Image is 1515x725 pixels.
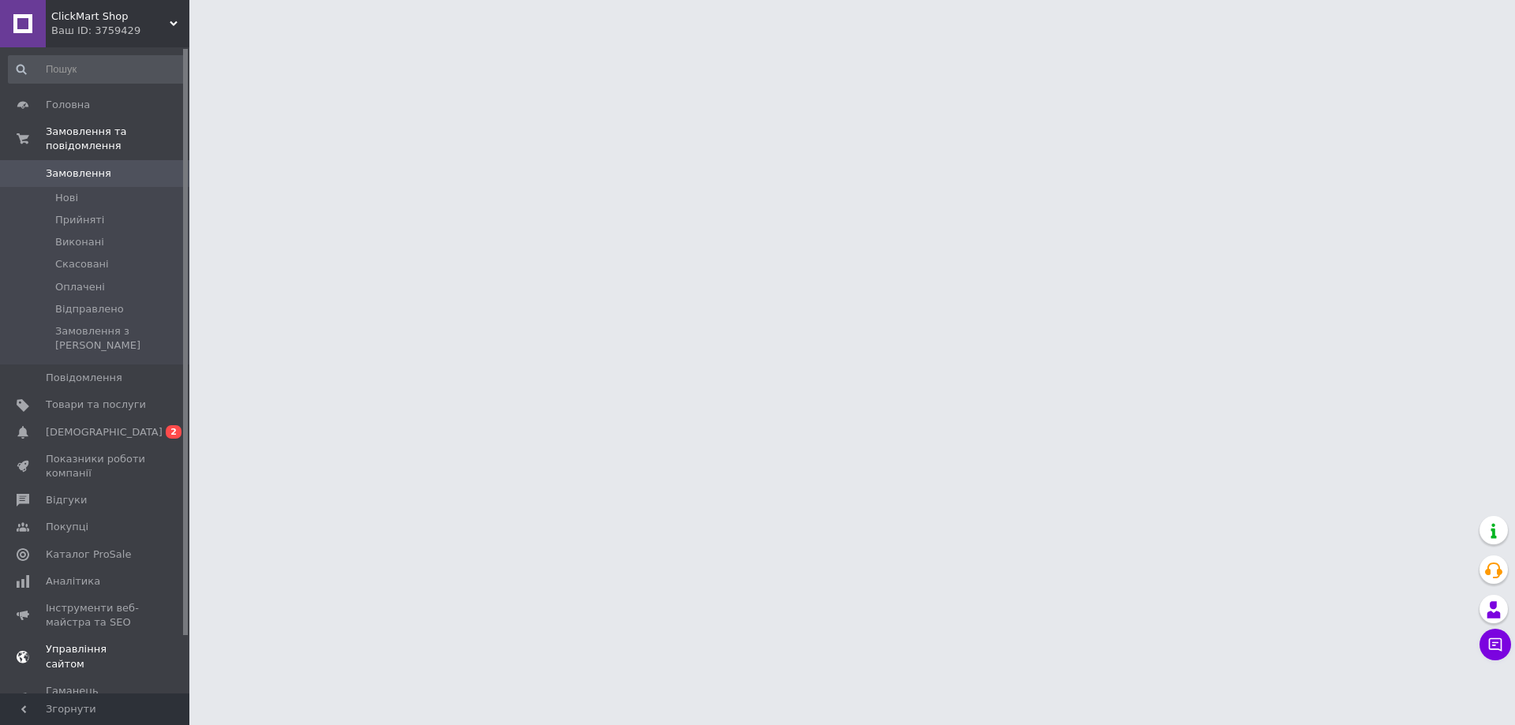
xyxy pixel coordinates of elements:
[55,191,78,205] span: Нові
[51,24,189,38] div: Ваш ID: 3759429
[55,235,104,249] span: Виконані
[46,371,122,385] span: Повідомлення
[55,302,124,316] span: Відправлено
[46,547,131,562] span: Каталог ProSale
[46,125,189,153] span: Замовлення та повідомлення
[8,55,186,84] input: Пошук
[166,425,181,439] span: 2
[46,574,100,589] span: Аналітика
[46,642,146,671] span: Управління сайтом
[55,257,109,271] span: Скасовані
[46,493,87,507] span: Відгуки
[51,9,170,24] span: ClickMart Shop
[55,213,104,227] span: Прийняті
[46,98,90,112] span: Головна
[55,324,185,353] span: Замовлення з [PERSON_NAME]
[46,452,146,480] span: Показники роботи компанії
[46,425,163,439] span: [DEMOGRAPHIC_DATA]
[1479,629,1511,660] button: Чат з покупцем
[46,520,88,534] span: Покупці
[46,166,111,181] span: Замовлення
[46,398,146,412] span: Товари та послуги
[46,684,146,712] span: Гаманець компанії
[55,280,105,294] span: Оплачені
[46,601,146,630] span: Інструменти веб-майстра та SEO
